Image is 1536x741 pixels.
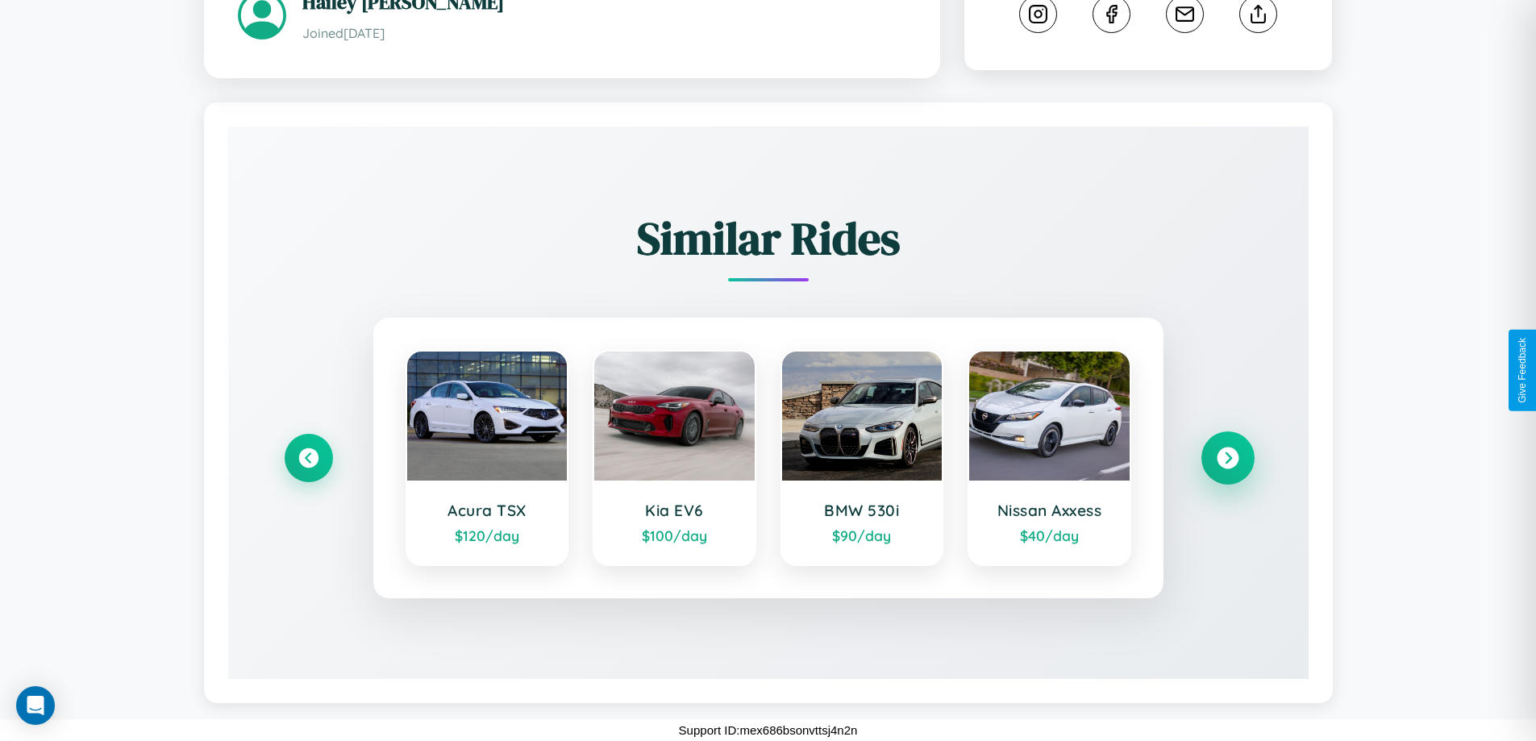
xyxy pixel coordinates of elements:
h3: Nissan Axxess [985,501,1113,520]
div: $ 100 /day [610,527,739,544]
p: Joined [DATE] [302,22,906,45]
div: $ 120 /day [423,527,552,544]
h3: Kia EV6 [610,501,739,520]
h3: BMW 530i [798,501,926,520]
div: Open Intercom Messenger [16,686,55,725]
a: Nissan Axxess$40/day [968,350,1131,566]
h3: Acura TSX [423,501,552,520]
p: Support ID: mex686bsonvttsj4n2n [679,719,858,741]
a: Acura TSX$120/day [406,350,569,566]
a: BMW 530i$90/day [780,350,944,566]
h2: Similar Rides [285,207,1252,269]
div: $ 40 /day [985,527,1113,544]
div: Give Feedback [1517,338,1528,403]
a: Kia EV6$100/day [593,350,756,566]
div: $ 90 /day [798,527,926,544]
